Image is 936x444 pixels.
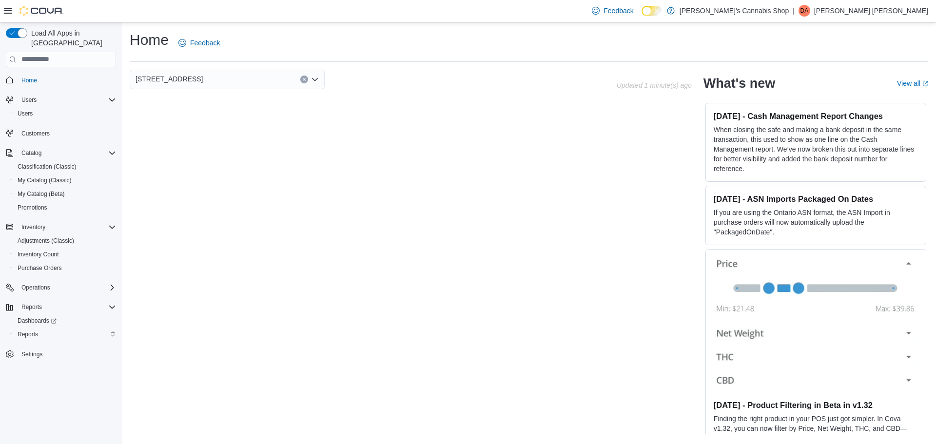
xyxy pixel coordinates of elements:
[18,190,65,198] span: My Catalog (Beta)
[10,248,120,261] button: Inventory Count
[14,328,116,340] span: Reports
[18,204,47,212] span: Promotions
[18,237,74,245] span: Adjustments (Classic)
[18,94,40,106] button: Users
[18,176,72,184] span: My Catalog (Classic)
[14,249,116,260] span: Inventory Count
[793,5,795,17] p: |
[21,77,37,84] span: Home
[21,303,42,311] span: Reports
[814,5,928,17] p: [PERSON_NAME] [PERSON_NAME]
[18,251,59,258] span: Inventory Count
[897,79,928,87] a: View allExternal link
[10,187,120,201] button: My Catalog (Beta)
[19,6,63,16] img: Cova
[617,81,692,89] p: Updated 1 minute(s) ago
[10,107,120,120] button: Users
[10,160,120,174] button: Classification (Classic)
[714,208,918,237] p: If you are using the Ontario ASN format, the ASN Import in purchase orders will now automatically...
[21,350,42,358] span: Settings
[2,73,120,87] button: Home
[21,130,50,137] span: Customers
[10,261,120,275] button: Purchase Orders
[2,220,120,234] button: Inventory
[300,76,308,83] button: Clear input
[14,202,51,213] a: Promotions
[18,74,116,86] span: Home
[18,75,41,86] a: Home
[14,108,116,119] span: Users
[18,330,38,338] span: Reports
[190,38,220,48] span: Feedback
[703,76,775,91] h2: What's new
[21,149,41,157] span: Catalog
[27,28,116,48] span: Load All Apps in [GEOGRAPHIC_DATA]
[2,347,120,361] button: Settings
[18,147,116,159] span: Catalog
[714,400,918,410] h3: [DATE] - Product Filtering in Beta in v1.32
[922,81,928,87] svg: External link
[14,188,116,200] span: My Catalog (Beta)
[14,315,60,327] a: Dashboards
[10,201,120,214] button: Promotions
[311,76,319,83] button: Open list of options
[800,5,808,17] span: DA
[14,161,80,173] a: Classification (Classic)
[136,73,203,85] span: [STREET_ADDRESS]
[18,128,54,139] a: Customers
[18,264,62,272] span: Purchase Orders
[2,126,120,140] button: Customers
[14,315,116,327] span: Dashboards
[21,223,45,231] span: Inventory
[14,174,76,186] a: My Catalog (Classic)
[2,146,120,160] button: Catalog
[10,174,120,187] button: My Catalog (Classic)
[10,328,120,341] button: Reports
[714,111,918,121] h3: [DATE] - Cash Management Report Changes
[21,284,50,291] span: Operations
[21,96,37,104] span: Users
[18,147,45,159] button: Catalog
[10,314,120,328] a: Dashboards
[714,194,918,204] h3: [DATE] - ASN Imports Packaged On Dates
[2,93,120,107] button: Users
[14,188,69,200] a: My Catalog (Beta)
[14,262,116,274] span: Purchase Orders
[14,174,116,186] span: My Catalog (Classic)
[2,300,120,314] button: Reports
[18,221,116,233] span: Inventory
[18,282,54,293] button: Operations
[18,110,33,117] span: Users
[14,249,63,260] a: Inventory Count
[588,1,637,20] a: Feedback
[18,301,116,313] span: Reports
[14,202,116,213] span: Promotions
[14,235,116,247] span: Adjustments (Classic)
[14,108,37,119] a: Users
[6,69,116,387] nav: Complex example
[642,6,662,16] input: Dark Mode
[10,234,120,248] button: Adjustments (Classic)
[14,161,116,173] span: Classification (Classic)
[2,281,120,294] button: Operations
[14,235,78,247] a: Adjustments (Classic)
[18,127,116,139] span: Customers
[642,16,642,17] span: Dark Mode
[18,163,77,171] span: Classification (Classic)
[18,221,49,233] button: Inventory
[175,33,224,53] a: Feedback
[130,30,169,50] h1: Home
[18,94,116,106] span: Users
[680,5,789,17] p: [PERSON_NAME]'s Cannabis Shop
[799,5,810,17] div: Dylan Ann McKinney
[18,348,46,360] a: Settings
[18,317,57,325] span: Dashboards
[18,301,46,313] button: Reports
[18,348,116,360] span: Settings
[714,125,918,174] p: When closing the safe and making a bank deposit in the same transaction, this used to show as one...
[18,282,116,293] span: Operations
[604,6,633,16] span: Feedback
[14,262,66,274] a: Purchase Orders
[14,328,42,340] a: Reports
